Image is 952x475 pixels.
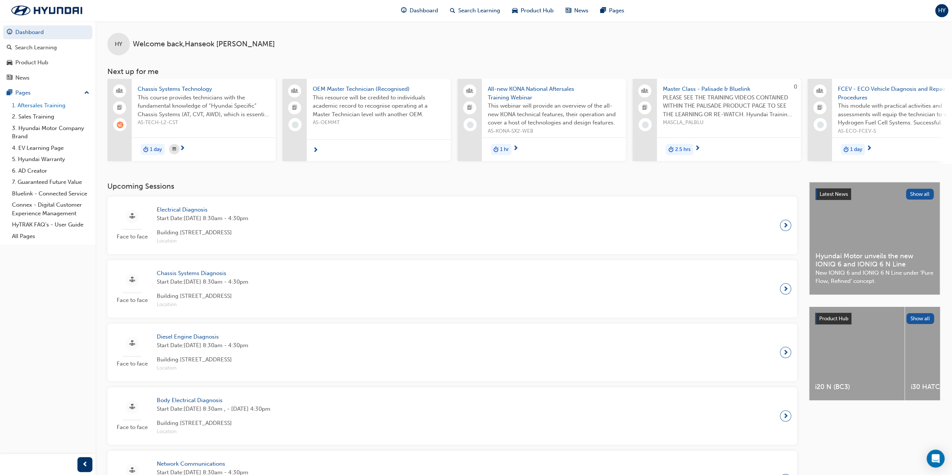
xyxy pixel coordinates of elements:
span: learningRecordVerb_NONE-icon [292,121,299,128]
span: Product Hub [819,315,848,322]
span: Face to face [113,296,151,305]
span: Start Date: [DATE] 8:30am , - [DATE] 4:30pm [157,405,270,413]
a: 1. Aftersales Training [9,100,92,111]
span: people-icon [642,86,648,96]
span: Building [STREET_ADDRESS] [157,228,248,237]
button: Show all [906,313,934,324]
a: guage-iconDashboard [395,3,444,18]
span: people-icon [817,86,823,96]
span: next-icon [866,145,872,152]
span: Start Date: [DATE] 8:30am - 4:30pm [157,278,248,286]
span: Chassis Systems Technology [138,85,270,93]
span: duration-icon [844,145,849,154]
span: This webinar will provide an overview of the all-new KONA technical features, their operation and... [488,102,620,127]
span: Location [157,428,270,436]
span: Pages [609,6,624,15]
span: Master Class - Palisade & Bluelink [663,85,795,93]
span: search-icon [450,6,455,15]
span: i20 N (BC3) [815,383,899,391]
a: Product HubShow all [815,313,934,325]
span: next-icon [783,284,789,294]
span: sessionType_FACE_TO_FACE-icon [129,339,135,348]
span: This course provides technicians with the fundamental knowledge of “Hyundai Specific” Chassis Sys... [138,93,270,119]
span: duration-icon [493,145,499,154]
span: next-icon [783,411,789,421]
span: AS-TECH-L2-CST [138,118,270,127]
div: News [15,74,30,82]
a: Latest NewsShow all [815,188,934,200]
span: Latest News [820,191,848,197]
span: guage-icon [7,29,12,36]
span: 2.5 hrs [675,145,691,154]
button: DashboardSearch LearningProduct HubNews [3,24,92,86]
span: booktick-icon [642,103,648,113]
span: sessionType_FACE_TO_FACE-icon [129,212,135,221]
a: HyTRAK FAQ's - User Guide [9,219,92,231]
a: 3. Hyundai Motor Company Brand [9,123,92,142]
button: HY [935,4,948,17]
span: Location [157,300,248,309]
span: duration-icon [143,145,149,154]
a: 6. AD Creator [9,165,92,177]
h3: Next up for me [95,67,952,76]
span: Start Date: [DATE] 8:30am - 4:30pm [157,341,248,350]
span: booktick-icon [117,103,122,113]
span: booktick-icon [817,103,823,113]
a: 0Master Class - Palisade & BluelinkPLEASE SEE THE TRAINING VIDEOS CONTAINED WITHIN THE PALISADE P... [633,79,801,161]
span: sessionType_FACE_TO_FACE-icon [129,402,135,412]
span: Location [157,237,248,246]
span: Face to face [113,423,151,432]
span: car-icon [7,59,12,66]
span: Hyundai Motor unveils the new IONIQ 6 and IONIQ 6 N Line [815,252,934,269]
span: New IONIQ 6 and IONIQ 6 N Line under ‘Pure Flow, Refined’ concept. [815,269,934,286]
span: Face to face [113,360,151,368]
button: Pages [3,86,92,100]
span: learningRecordVerb_WAITLIST-icon [117,121,123,128]
h3: Upcoming Sessions [107,182,797,191]
span: news-icon [7,75,12,81]
span: AS-OEMMT [313,118,445,127]
a: Face to faceElectrical DiagnosisStart Date:[DATE] 8:30am - 4:30pmBuilding [STREET_ADDRESS]Location [113,203,791,248]
span: Face to face [113,232,151,241]
span: next-icon [180,145,185,152]
span: pages-icon [600,6,606,15]
a: pages-iconPages [594,3,630,18]
a: Connex - Digital Customer Experience Management [9,199,92,219]
span: up-icon [84,88,89,98]
a: Face to faceDiesel Engine DiagnosisStart Date:[DATE] 8:30am - 4:30pmBuilding [STREET_ADDRESS]Loca... [113,330,791,375]
span: booktick-icon [292,103,297,113]
img: Trak [4,3,90,18]
a: 7. Guaranteed Future Value [9,176,92,188]
span: This resource will be credited to individuals academic record to recognise operating at a Master ... [313,93,445,119]
span: prev-icon [82,460,88,469]
span: All-new KONA National Aftersales Training Webinar [488,85,620,102]
span: Body Electrical Diagnosis [157,396,270,405]
span: HY [115,40,122,49]
span: Dashboard [410,6,438,15]
span: Search Learning [458,6,500,15]
span: next-icon [513,145,518,152]
span: 1 day [150,145,162,154]
span: AS-KONA-SX2-WEB [488,127,620,136]
span: next-icon [783,220,789,231]
span: people-icon [292,86,297,96]
span: people-icon [467,86,472,96]
span: MASCLA_PALBLU [663,118,795,127]
span: people-icon [117,86,122,96]
a: All-new KONA National Aftersales Training WebinarThis webinar will provide an overview of the all... [457,79,626,161]
span: learningRecordVerb_NONE-icon [642,121,649,128]
span: guage-icon [401,6,407,15]
span: search-icon [7,44,12,51]
span: learningRecordVerb_NONE-icon [467,121,474,128]
span: pages-icon [7,90,12,96]
span: Location [157,364,248,373]
a: search-iconSearch Learning [444,3,506,18]
span: Chassis Systems Diagnosis [157,269,248,278]
a: 2. Sales Training [9,111,92,123]
a: car-iconProduct Hub [506,3,560,18]
span: booktick-icon [467,103,472,113]
span: Building [STREET_ADDRESS] [157,355,248,364]
span: calendar-icon [172,145,176,154]
a: Search Learning [3,41,92,55]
